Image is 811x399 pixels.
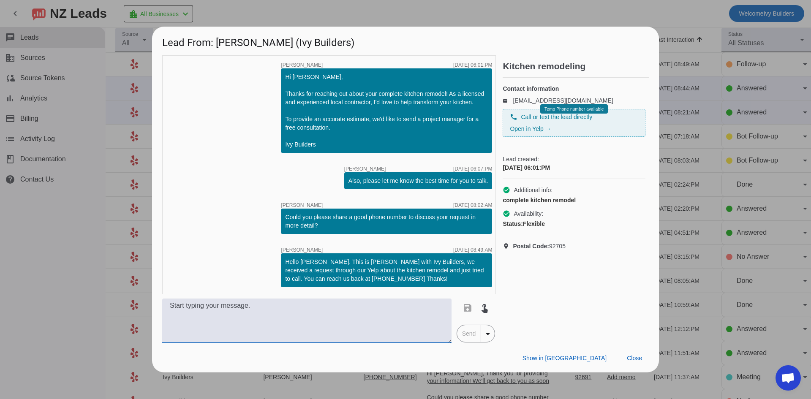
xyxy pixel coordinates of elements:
div: [DATE] 06:01:PM [453,62,492,68]
span: [PERSON_NAME] [281,247,323,252]
mat-icon: check_circle [503,210,510,217]
span: [PERSON_NAME] [281,62,323,68]
strong: Postal Code: [513,243,549,250]
mat-icon: location_on [503,243,513,250]
div: [DATE] 08:02:AM [453,203,492,208]
div: [DATE] 06:07:PM [453,166,492,171]
div: Could you please share a good phone number to discuss your request in more detail?​ [285,213,488,230]
h1: Lead From: [PERSON_NAME] (Ivy Builders) [152,27,659,55]
div: Hello [PERSON_NAME]. This is [PERSON_NAME] with Ivy Builders, we received a request through our Y... [285,258,488,283]
a: Open in Yelp → [510,125,551,132]
div: Open chat [776,365,801,391]
span: Additional info: [514,186,552,194]
span: Availability: [514,209,543,218]
div: [DATE] 06:01:PM [503,163,645,172]
span: 92705 [513,242,566,250]
mat-icon: phone [510,113,517,121]
mat-icon: touch_app [479,303,490,313]
a: [EMAIL_ADDRESS][DOMAIN_NAME] [513,97,613,104]
div: Also, please let me know the best time for you to talk.​ [348,176,488,185]
span: Show in [GEOGRAPHIC_DATA] [523,355,607,361]
h4: Contact information [503,84,645,93]
mat-icon: email [503,98,513,103]
span: Temp Phone number available [544,107,604,111]
strong: Status: [503,220,523,227]
mat-icon: arrow_drop_down [483,329,493,339]
div: complete kitchen remodel [503,196,645,204]
span: Call or text the lead directly [521,113,592,121]
h2: Kitchen remodeling [503,62,649,71]
div: [DATE] 08:49:AM [453,247,492,252]
div: Flexible [503,220,645,228]
button: Show in [GEOGRAPHIC_DATA] [516,350,613,366]
mat-icon: check_circle [503,186,510,194]
span: [PERSON_NAME] [344,166,386,171]
span: Close [627,355,642,361]
span: [PERSON_NAME] [281,203,323,208]
button: Close [620,350,649,366]
span: Lead created: [503,155,645,163]
div: Hi [PERSON_NAME], Thanks for reaching out about your complete kitchen remodel! As a licensed and ... [285,73,488,149]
